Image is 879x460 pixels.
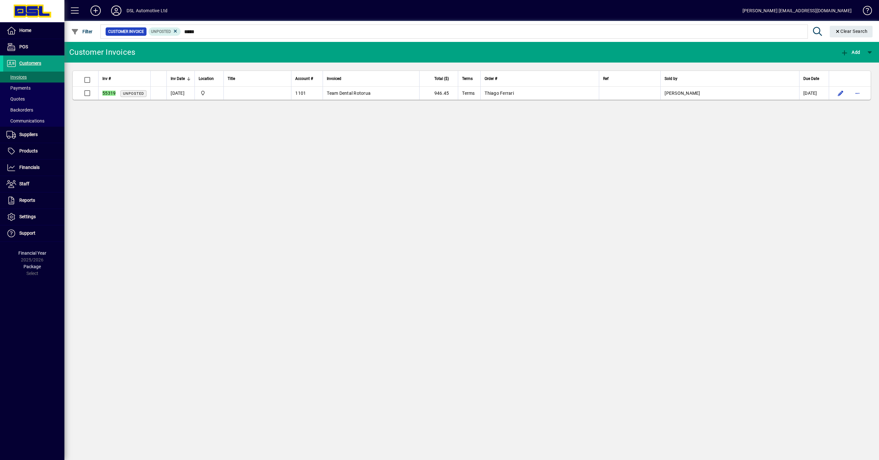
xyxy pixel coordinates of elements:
[199,90,220,97] span: Central
[102,75,111,82] span: Inv #
[462,75,473,82] span: Terms
[3,72,64,83] a: Invoices
[19,230,35,236] span: Support
[327,75,415,82] div: Invoiced
[3,160,64,176] a: Financials
[665,75,677,82] span: Sold by
[295,75,319,82] div: Account #
[434,75,449,82] span: Total ($)
[423,75,455,82] div: Total ($)
[171,75,191,82] div: Inv Date
[199,75,220,82] div: Location
[19,132,38,137] span: Suppliers
[166,87,194,100] td: [DATE]
[603,75,657,82] div: Ref
[228,75,287,82] div: Title
[852,88,863,98] button: More options
[3,39,64,55] a: POS
[839,46,862,58] button: Add
[69,47,135,57] div: Customer Invoices
[85,5,106,16] button: Add
[665,91,700,96] span: [PERSON_NAME]
[665,75,795,82] div: Sold by
[327,75,341,82] span: Invoiced
[148,27,181,36] mat-chip: Customer Invoice Status: Unposted
[295,75,313,82] span: Account #
[3,115,64,126] a: Communications
[603,75,609,82] span: Ref
[19,148,38,153] span: Products
[419,87,458,100] td: 946.45
[742,5,852,16] div: [PERSON_NAME] [EMAIL_ADDRESS][DOMAIN_NAME]
[102,75,146,82] div: Inv #
[3,143,64,159] a: Products
[127,5,167,16] div: DSL Automotive Ltd
[106,5,127,16] button: Profile
[327,91,371,96] span: Team Dental Rotorua
[18,250,46,256] span: Financial Year
[485,75,497,82] span: Order #
[3,104,64,115] a: Backorders
[3,127,64,143] a: Suppliers
[295,91,306,96] span: 1101
[151,29,171,34] span: Unposted
[228,75,235,82] span: Title
[19,28,31,33] span: Home
[485,75,595,82] div: Order #
[19,44,28,49] span: POS
[3,192,64,209] a: Reports
[835,29,868,34] span: Clear Search
[3,225,64,241] a: Support
[841,50,860,55] span: Add
[19,61,41,66] span: Customers
[799,87,829,100] td: [DATE]
[19,214,36,219] span: Settings
[199,75,214,82] span: Location
[803,75,825,82] div: Due Date
[3,23,64,39] a: Home
[70,26,94,37] button: Filter
[830,26,873,37] button: Clear
[171,75,185,82] span: Inv Date
[3,209,64,225] a: Settings
[71,29,93,34] span: Filter
[108,28,144,35] span: Customer Invoice
[19,181,29,186] span: Staff
[836,88,846,98] button: Edit
[462,91,475,96] span: Terms
[858,1,871,22] a: Knowledge Base
[6,118,44,123] span: Communications
[19,198,35,203] span: Reports
[6,74,27,80] span: Invoices
[24,264,41,269] span: Package
[803,75,819,82] span: Due Date
[485,91,514,96] span: Thiago Ferrari
[3,83,64,93] a: Payments
[102,91,116,96] em: 55319
[6,107,33,113] span: Backorders
[6,96,25,102] span: Quotes
[3,176,64,192] a: Staff
[6,85,31,91] span: Payments
[19,165,40,170] span: Financials
[123,92,144,96] span: Unposted
[3,93,64,104] a: Quotes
